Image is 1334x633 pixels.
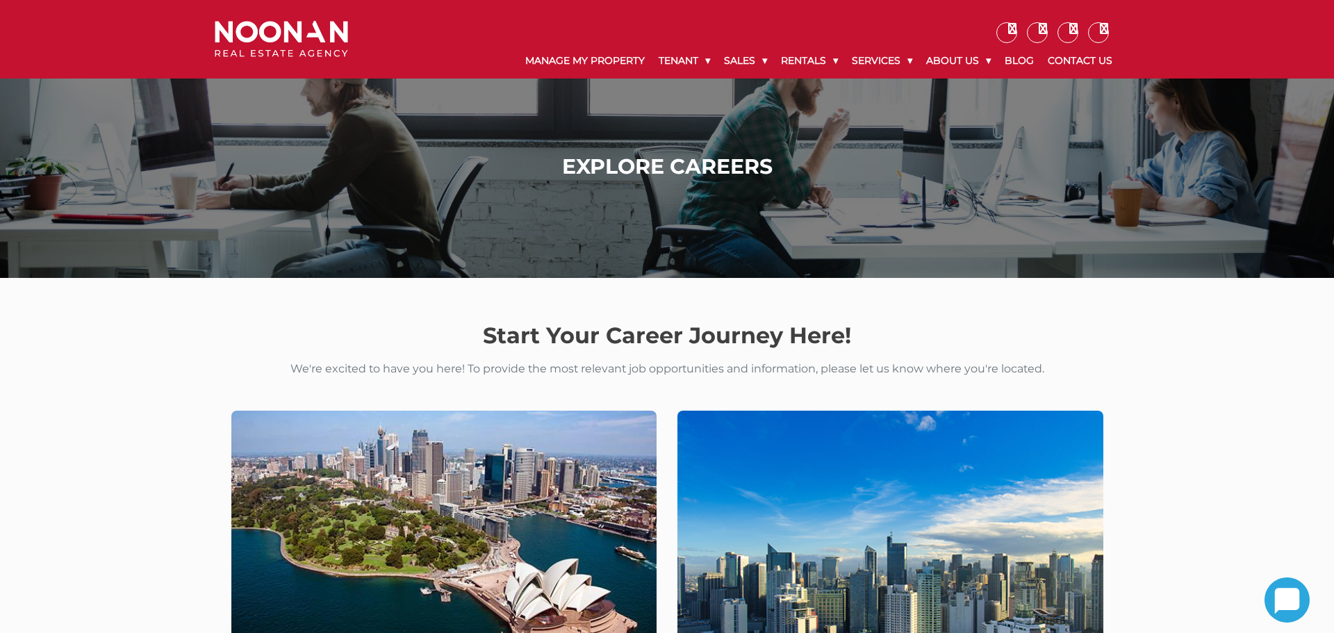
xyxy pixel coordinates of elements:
a: Tenant [652,43,717,79]
a: Services [845,43,919,79]
a: Blog [998,43,1041,79]
h3: Start Your Career Journey Here! [204,322,1130,349]
a: About Us [919,43,998,79]
a: Contact Us [1041,43,1119,79]
p: We're excited to have you here! To provide the most relevant job opportunities and information, p... [204,360,1130,377]
img: Noonan Real Estate Agency [215,21,348,58]
a: Manage My Property [518,43,652,79]
a: Rentals [774,43,845,79]
h1: Explore Careers [218,154,1117,179]
a: Sales [717,43,774,79]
